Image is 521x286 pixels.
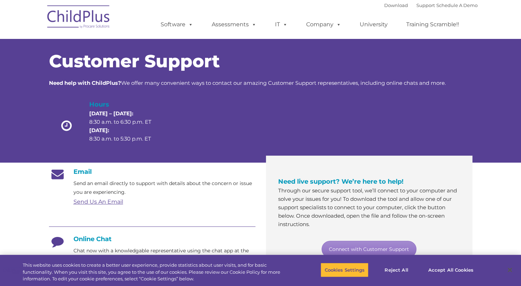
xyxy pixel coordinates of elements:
[89,100,163,109] h4: Hours
[416,2,435,8] a: Support
[384,2,408,8] a: Download
[154,18,200,32] a: Software
[299,18,348,32] a: Company
[278,186,460,229] p: Through our secure support tool, we’ll connect to your computer and solve your issues for you! To...
[44,0,114,35] img: ChildPlus by Procare Solutions
[374,263,418,277] button: Reject All
[49,168,255,176] h4: Email
[89,109,163,143] p: 8:30 a.m. to 6:30 p.m. ET 8:30 a.m. to 5:30 p.m. ET
[49,235,255,243] h4: Online Chat
[384,2,478,8] font: |
[399,18,466,32] a: Training Scramble!!
[436,2,478,8] a: Schedule A Demo
[49,50,220,72] span: Customer Support
[205,18,263,32] a: Assessments
[73,179,255,197] p: Send an email directly to support with details about the concern or issue you are experiencing.
[322,241,416,258] a: Connect with Customer Support
[23,262,287,282] div: This website uses cookies to create a better user experience, provide statistics about user visit...
[73,246,255,264] p: Chat now with a knowledgable representative using the chat app at the bottom right.
[321,263,368,277] button: Cookies Settings
[278,178,403,185] span: Need live support? We’re here to help!
[502,262,518,278] button: Close
[89,127,109,134] strong: [DATE]:
[353,18,395,32] a: University
[49,80,121,86] strong: Need help with ChildPlus?
[268,18,295,32] a: IT
[424,263,477,277] button: Accept All Cookies
[49,80,446,86] span: We offer many convenient ways to contact our amazing Customer Support representatives, including ...
[73,198,123,205] a: Send Us An Email
[89,110,133,117] strong: [DATE] – [DATE]:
